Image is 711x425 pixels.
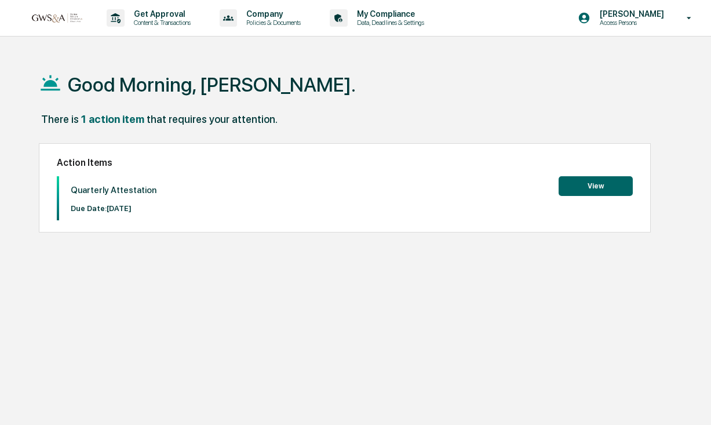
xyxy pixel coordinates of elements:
img: logo [28,12,83,23]
p: Due Date: [DATE] [71,204,156,213]
p: Company [237,9,307,19]
button: View [559,176,633,196]
p: Access Persons [590,19,670,27]
p: Get Approval [125,9,196,19]
p: [PERSON_NAME] [590,9,670,19]
div: There is [41,113,79,125]
h2: Action Items [57,157,633,168]
a: View [559,180,633,191]
p: My Compliance [348,9,430,19]
p: Data, Deadlines & Settings [348,19,430,27]
h1: Good Morning, [PERSON_NAME]. [68,73,356,96]
div: 1 action item [81,113,144,125]
p: Content & Transactions [125,19,196,27]
div: that requires your attention. [147,113,278,125]
p: Policies & Documents [237,19,307,27]
p: Quarterly Attestation [71,185,156,195]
